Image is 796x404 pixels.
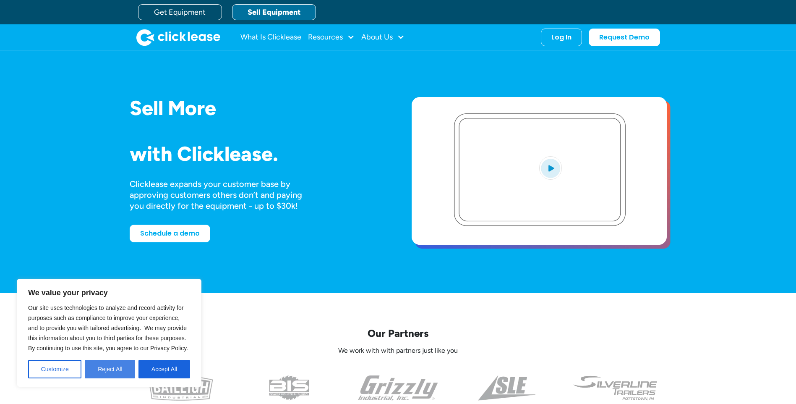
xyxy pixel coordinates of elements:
[130,143,385,165] h1: with Clicklease.
[269,375,309,401] img: the logo for beaver industrial supply
[572,375,658,401] img: undefined
[148,375,213,401] img: baileigh logo
[138,360,190,378] button: Accept All
[361,29,405,46] div: About Us
[412,97,667,245] a: open lightbox
[130,346,667,355] p: We work with with partners just like you
[589,29,660,46] a: Request Demo
[551,33,572,42] div: Log In
[478,375,535,401] img: a black and white photo of the side of a triangle
[136,29,220,46] a: home
[308,29,355,46] div: Resources
[539,156,562,180] img: Blue play button logo on a light blue circular background
[232,4,316,20] a: Sell Equipment
[240,29,301,46] a: What Is Clicklease
[17,279,201,387] div: We value your privacy
[358,375,438,401] img: the grizzly industrial inc logo
[138,4,222,20] a: Get Equipment
[130,327,667,340] p: Our Partners
[28,304,188,352] span: Our site uses technologies to analyze and record activity for purposes such as compliance to impr...
[28,360,81,378] button: Customize
[85,360,135,378] button: Reject All
[28,288,190,298] p: We value your privacy
[136,29,220,46] img: Clicklease logo
[130,178,318,211] div: Clicklease expands your customer base by approving customers others don’t and paying you directly...
[130,97,385,119] h1: Sell More
[130,225,210,242] a: Schedule a demo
